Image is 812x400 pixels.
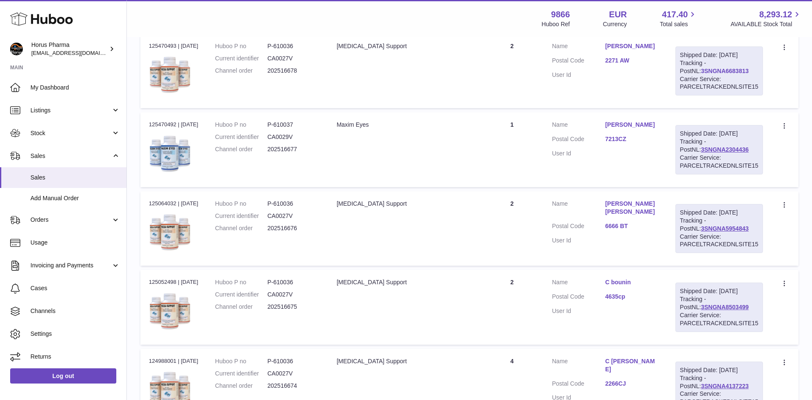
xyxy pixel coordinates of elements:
div: Carrier Service: PARCELTRACKEDNLSITE15 [680,154,758,170]
dt: Postal Code [552,57,605,67]
div: 124988001 | [DATE] [149,357,198,365]
a: 2266CJ [605,380,658,388]
div: Tracking - PostNL: [675,204,763,253]
dt: Name [552,42,605,52]
a: 4635cp [605,293,658,301]
span: AVAILABLE Stock Total [730,20,802,28]
dt: User Id [552,237,605,245]
a: [PERSON_NAME] [PERSON_NAME] [605,200,658,216]
span: Stock [30,129,111,137]
a: 2271 AW [605,57,658,65]
dt: Channel order [215,67,268,75]
dt: Current identifier [215,54,268,63]
span: Settings [30,330,120,338]
dt: Name [552,278,605,288]
dt: Postal Code [552,380,605,390]
a: 6666 BT [605,222,658,230]
span: 417.40 [662,9,688,20]
div: Maxim Eyes [337,121,472,129]
strong: 9866 [551,9,570,20]
dt: Current identifier [215,133,268,141]
span: Sales [30,152,111,160]
a: 3SNGNA2304436 [701,146,749,153]
dd: P-610036 [267,200,320,208]
a: C bounin [605,278,658,286]
span: Orders [30,216,111,224]
div: Shipped Date: [DATE] [680,130,758,138]
span: [EMAIL_ADDRESS][DOMAIN_NAME] [31,49,124,56]
img: 1669904862.jpg [149,52,191,95]
a: 3SNGNA8503499 [701,304,749,310]
dd: 202516678 [267,67,320,75]
a: 417.40 Total sales [660,9,697,28]
div: Shipped Date: [DATE] [680,51,758,59]
div: Huboo Ref [542,20,570,28]
a: 3SNGNA6683813 [701,68,749,74]
dt: Channel order [215,145,268,153]
dd: P-610036 [267,278,320,286]
span: My Dashboard [30,84,120,92]
dt: Postal Code [552,293,605,303]
div: [MEDICAL_DATA] Support [337,278,472,286]
div: Shipped Date: [DATE] [680,366,758,374]
strong: EUR [609,9,627,20]
dd: CA0027V [267,54,320,63]
a: 7213CZ [605,135,658,143]
dd: P-610036 [267,42,320,50]
dd: P-610036 [267,357,320,365]
div: Shipped Date: [DATE] [680,209,758,217]
dt: User Id [552,150,605,158]
dt: Name [552,357,605,376]
a: 3SNGNA5954843 [701,225,749,232]
dt: Channel order [215,382,268,390]
a: Log out [10,368,116,384]
dt: User Id [552,71,605,79]
dt: Huboo P no [215,278,268,286]
dd: CA0029V [267,133,320,141]
dd: CA0027V [267,291,320,299]
dd: P-610037 [267,121,320,129]
td: 2 [480,191,543,266]
span: Channels [30,307,120,315]
span: Cases [30,284,120,292]
div: [MEDICAL_DATA] Support [337,42,472,50]
div: 125052498 | [DATE] [149,278,198,286]
dd: CA0027V [267,212,320,220]
span: Total sales [660,20,697,28]
a: [PERSON_NAME] [605,121,658,129]
td: 2 [480,34,543,108]
img: 1669904909.jpg [149,131,191,174]
div: 125470492 | [DATE] [149,121,198,128]
span: Invoicing and Payments [30,261,111,269]
dd: CA0027V [267,370,320,378]
div: Shipped Date: [DATE] [680,287,758,295]
dt: Channel order [215,303,268,311]
a: 3SNGNA4137223 [701,383,749,389]
div: Horus Pharma [31,41,107,57]
dt: Postal Code [552,222,605,232]
div: Tracking - PostNL: [675,125,763,174]
span: Usage [30,239,120,247]
dt: Channel order [215,224,268,232]
div: 125470493 | [DATE] [149,42,198,50]
dt: Huboo P no [215,200,268,208]
dd: 202516676 [267,224,320,232]
a: C [PERSON_NAME] [605,357,658,373]
dd: 202516674 [267,382,320,390]
div: Currency [603,20,627,28]
div: Carrier Service: PARCELTRACKEDNLSITE15 [680,233,758,249]
div: [MEDICAL_DATA] Support [337,357,472,365]
dt: Current identifier [215,291,268,299]
td: 2 [480,270,543,344]
span: Listings [30,106,111,114]
div: 125064032 | [DATE] [149,200,198,207]
dd: 202516677 [267,145,320,153]
span: Add Manual Order [30,194,120,202]
div: Tracking - PostNL: [675,283,763,332]
dt: Name [552,121,605,131]
dt: Huboo P no [215,42,268,50]
dt: Postal Code [552,135,605,145]
img: info@horus-pharma.nl [10,43,23,55]
dt: Name [552,200,605,218]
img: 1669904862.jpg [149,210,191,252]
